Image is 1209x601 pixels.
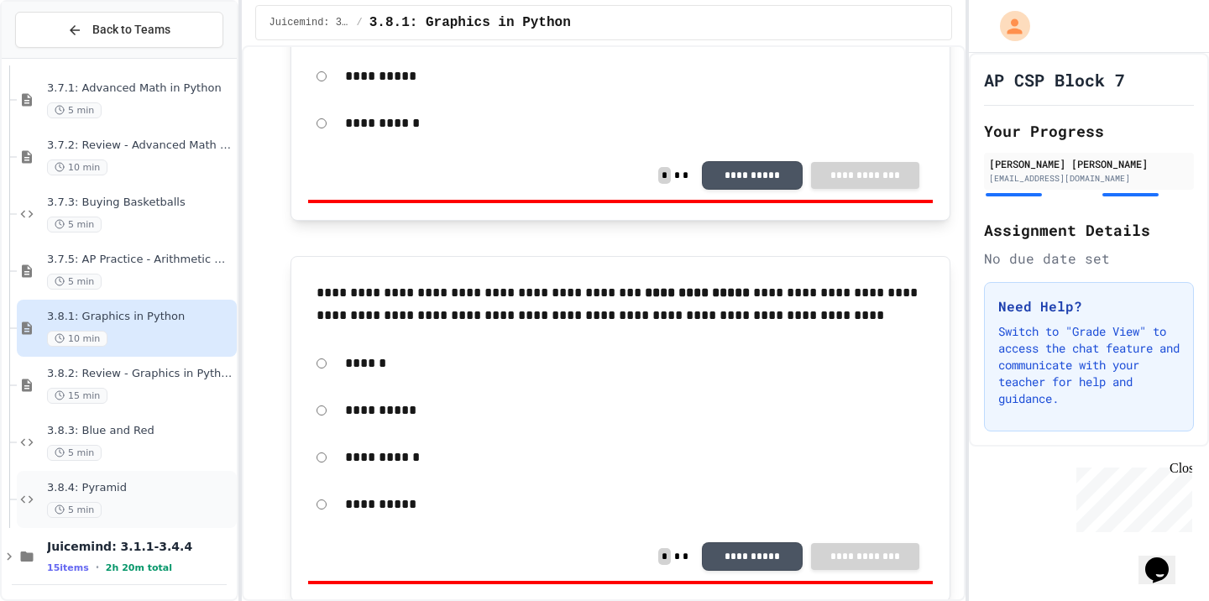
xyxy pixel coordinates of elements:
[270,16,350,29] span: Juicemind: 3.5.1-3.8.4
[47,253,233,267] span: 3.7.5: AP Practice - Arithmetic Operators
[7,7,116,107] div: Chat with us now!Close
[982,7,1034,45] div: My Account
[1070,461,1192,532] iframe: chat widget
[47,81,233,96] span: 3.7.1: Advanced Math in Python
[1138,534,1192,584] iframe: chat widget
[984,248,1194,269] div: No due date set
[47,502,102,518] span: 5 min
[47,562,89,573] span: 15 items
[47,196,233,210] span: 3.7.3: Buying Basketballs
[984,218,1194,242] h2: Assignment Details
[369,13,571,33] span: 3.8.1: Graphics in Python
[989,156,1189,171] div: [PERSON_NAME] [PERSON_NAME]
[47,445,102,461] span: 5 min
[96,561,99,574] span: •
[92,21,170,39] span: Back to Teams
[984,68,1125,91] h1: AP CSP Block 7
[984,119,1194,143] h2: Your Progress
[47,331,107,347] span: 10 min
[47,481,233,495] span: 3.8.4: Pyramid
[47,424,233,438] span: 3.8.3: Blue and Red
[47,367,233,381] span: 3.8.2: Review - Graphics in Python
[47,159,107,175] span: 10 min
[47,310,233,324] span: 3.8.1: Graphics in Python
[998,296,1180,316] h3: Need Help?
[106,562,172,573] span: 2h 20m total
[47,138,233,153] span: 3.7.2: Review - Advanced Math in Python
[47,217,102,233] span: 5 min
[989,172,1189,185] div: [EMAIL_ADDRESS][DOMAIN_NAME]
[357,16,363,29] span: /
[47,539,233,554] span: Juicemind: 3.1.1-3.4.4
[15,12,223,48] button: Back to Teams
[47,102,102,118] span: 5 min
[47,274,102,290] span: 5 min
[47,388,107,404] span: 15 min
[998,323,1180,407] p: Switch to "Grade View" to access the chat feature and communicate with your teacher for help and ...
